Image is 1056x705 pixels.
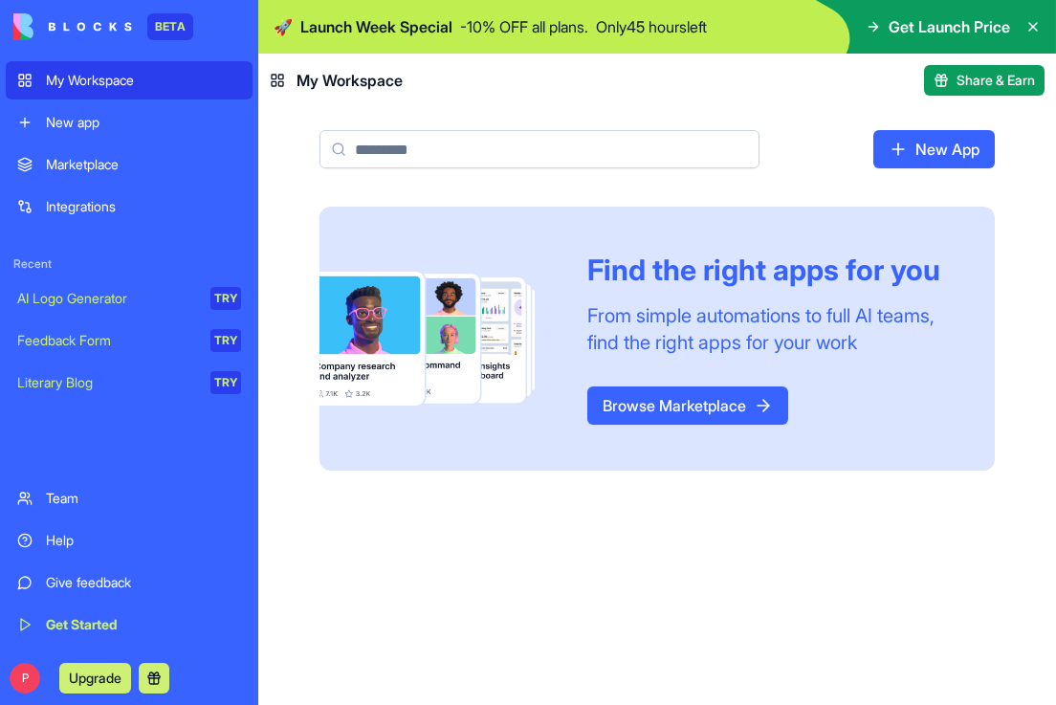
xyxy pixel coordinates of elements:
div: From simple automations to full AI teams, find the right apps for your work [587,302,949,356]
span: Get Launch Price [889,15,1010,38]
div: Literary Blog [17,373,197,392]
a: Feedback FormTRY [6,321,253,360]
a: New App [873,130,995,168]
a: Get Started [6,606,253,644]
img: logo [13,13,132,40]
span: Share & Earn [957,71,1035,90]
span: P [10,663,40,694]
div: Give feedback [46,573,241,592]
span: 🚀 [274,15,293,38]
div: TRY [210,287,241,310]
div: My Workspace [46,71,241,90]
div: Feedback Form [17,331,197,350]
div: New app [46,113,241,132]
a: Literary BlogTRY [6,364,253,402]
div: BETA [147,13,193,40]
span: My Workspace [297,69,403,92]
div: TRY [210,329,241,352]
div: Get Started [46,615,241,634]
div: Help [46,531,241,550]
p: - 10 % OFF all plans. [460,15,588,38]
p: Only 45 hours left [596,15,707,38]
a: New app [6,103,253,142]
a: Give feedback [6,563,253,602]
a: Help [6,521,253,560]
a: Browse Marketplace [587,386,788,425]
div: Integrations [46,197,241,216]
div: Find the right apps for you [587,253,949,287]
div: AI Logo Generator [17,289,197,308]
a: Integrations [6,187,253,226]
img: Frame_181_egmpey.png [319,272,557,405]
div: TRY [210,371,241,394]
a: My Workspace [6,61,253,99]
a: BETA [13,13,193,40]
a: Team [6,479,253,518]
div: Team [46,489,241,508]
span: Launch Week Special [300,15,452,38]
div: Marketplace [46,155,241,174]
span: Recent [6,256,253,272]
button: Share & Earn [924,65,1045,96]
button: Upgrade [59,663,131,694]
a: Marketplace [6,145,253,184]
a: AI Logo GeneratorTRY [6,279,253,318]
a: Upgrade [59,668,131,687]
